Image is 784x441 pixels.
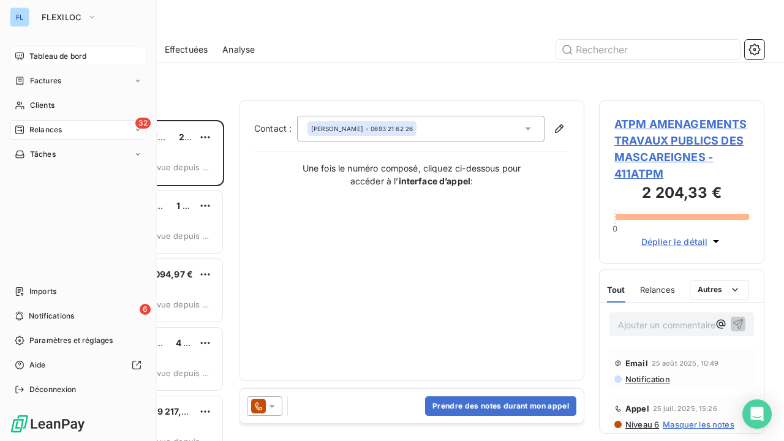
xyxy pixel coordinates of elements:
span: Appel [625,404,649,413]
span: Email [625,358,648,368]
span: [PERSON_NAME] [311,124,363,133]
p: Une fois le numéro composé, cliquez ci-dessous pour accéder à l’ : [289,162,534,187]
span: Analyse [222,43,255,56]
button: Déplier le détail [638,235,726,249]
img: Logo LeanPay [10,414,86,434]
span: Déplier le détail [641,235,708,248]
span: Notifications [29,311,74,322]
span: 1 080,66 € [176,200,222,211]
span: 4 745,47 € [176,337,221,348]
div: FL [10,7,29,27]
span: Relances [640,285,675,295]
span: prévue depuis 74 jours [143,162,213,172]
span: Déconnexion [29,384,77,395]
span: prévue depuis 56 jours [143,300,213,309]
span: Tableau de bord [29,51,86,62]
span: Paramètres et réglages [29,335,113,346]
strong: interface d’appel [399,176,471,186]
h3: 2 204,33 € [614,182,749,206]
span: 25 juil. 2025, 15:26 [653,405,717,412]
input: Rechercher [556,40,740,59]
span: Clients [30,100,55,111]
span: FLEXILOC [42,12,82,22]
span: Aide [29,360,46,371]
span: prévue depuis 64 jours [143,231,213,241]
span: Effectuées [165,43,208,56]
label: Contact : [254,123,297,135]
span: prévue depuis 46 jours [143,368,213,378]
span: Masquer les notes [663,420,734,429]
span: 32 [135,118,151,129]
span: 2 204,33 € [179,132,226,142]
span: 9 217,44 € [157,406,201,417]
span: Tâches [30,149,56,160]
div: Open Intercom Messenger [742,399,772,429]
span: 25 août 2025, 10:49 [652,360,719,367]
button: Autres [690,280,749,300]
span: 6 [140,304,151,315]
span: Tout [607,285,625,295]
span: 2 094,97 € [147,269,194,279]
span: Niveau 6 [624,420,659,429]
span: Notification [624,374,670,384]
span: Imports [29,286,56,297]
span: 0 [612,224,617,233]
span: Factures [30,75,61,86]
button: Prendre des notes durant mon appel [425,396,576,416]
span: Relances [29,124,62,135]
span: ATPM AMENAGEMENTS TRAVAUX PUBLICS DES MASCAREIGNES - 411ATPM [614,116,749,182]
a: Aide [10,355,146,375]
div: - 0693 21 62 26 [311,124,413,133]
